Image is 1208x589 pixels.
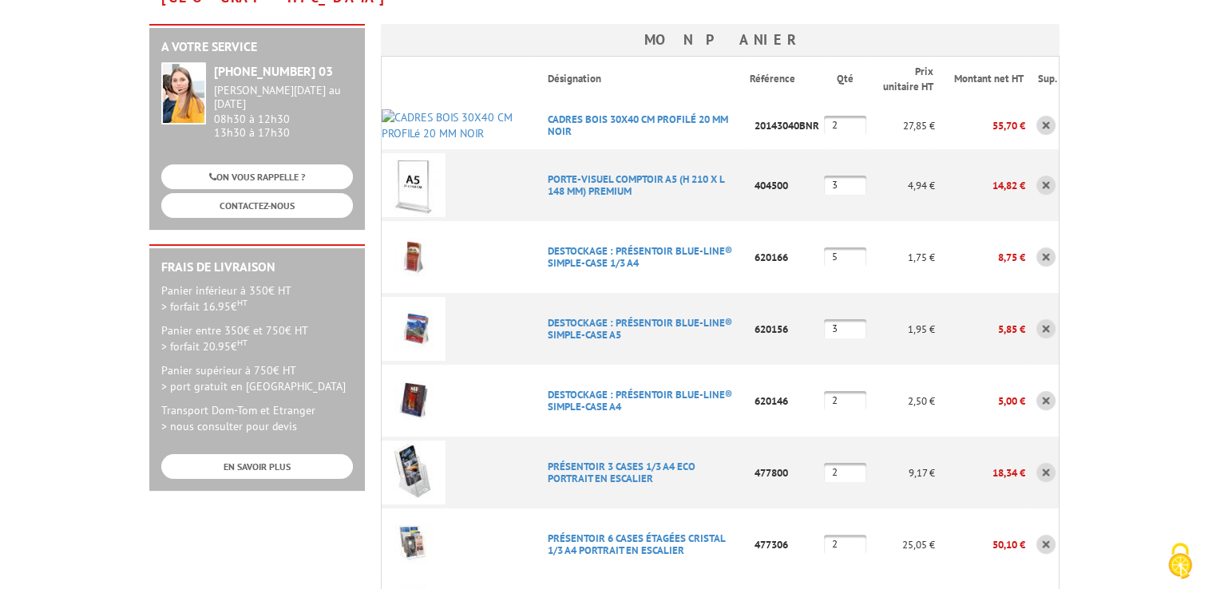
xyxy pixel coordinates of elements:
button: Cookies (fenêtre modale) [1152,535,1208,589]
p: Panier supérieur à 750€ HT [161,362,353,394]
p: 1,75 € [866,243,935,271]
p: 620166 [750,243,824,271]
p: 20143040BNR [750,112,824,140]
th: Qté [824,57,866,102]
p: Prix unitaire HT [879,65,933,94]
th: Sup. [1024,57,1059,102]
p: Panier entre 350€ et 750€ HT [161,322,353,354]
p: 2,50 € [866,387,935,415]
strong: [PHONE_NUMBER] 03 [214,63,333,79]
p: 55,70 € [934,112,1024,140]
a: PRéSENTOIR 3 CASES 1/3 A4 ECO PORTRAIT EN ESCALIER [548,460,695,485]
a: CADRES BOIS 30X40 CM PROFILé 20 MM NOIR [548,113,728,138]
th: Désignation [535,57,749,102]
img: DESTOCKAGE : PRéSENTOIR BLUE-LINE® SIMPLE-CASE A4 [382,369,446,433]
p: 50,10 € [934,531,1024,559]
img: PRéSENTOIR 3 CASES 1/3 A4 ECO PORTRAIT EN ESCALIER [382,441,446,504]
p: 5,00 € [934,387,1024,415]
span: > forfait 20.95€ [161,339,248,354]
sup: HT [237,297,248,308]
p: 5,85 € [934,315,1024,343]
a: PORTE-VISUEL COMPTOIR A5 (H 210 X L 148 MM) PREMIUM [548,172,724,198]
p: Transport Dom-Tom et Etranger [161,402,353,434]
img: widget-service.jpg [161,62,206,125]
img: PORTE-VISUEL COMPTOIR A5 (H 210 X L 148 MM) PREMIUM [382,153,446,217]
a: DESTOCKAGE : PRéSENTOIR BLUE-LINE® SIMPLE-CASE A5 [548,316,732,342]
a: DESTOCKAGE : PRéSENTOIR BLUE-LINE® SIMPLE-CASE A4 [548,388,732,413]
p: 25,05 € [866,531,935,559]
p: 8,75 € [934,243,1024,271]
p: 1,95 € [866,315,935,343]
p: 477306 [750,531,824,559]
img: DESTOCKAGE : PRéSENTOIR BLUE-LINE® SIMPLE-CASE A5 [382,297,446,361]
a: PRéSENTOIR 6 CASES éTAGéES CRISTAL 1/3 A4 PORTRAIT EN ESCALIER [548,532,725,557]
a: EN SAVOIR PLUS [161,454,353,479]
h3: Mon panier [381,24,1059,56]
img: Cookies (fenêtre modale) [1160,541,1200,581]
p: 404500 [750,172,824,200]
div: [PERSON_NAME][DATE] au [DATE] [214,84,353,111]
img: PRéSENTOIR 6 CASES éTAGéES CRISTAL 1/3 A4 PORTRAIT EN ESCALIER [382,512,446,576]
span: > forfait 16.95€ [161,299,248,314]
p: Référence [750,72,822,87]
a: ON VOUS RAPPELLE ? [161,164,353,189]
h2: Frais de Livraison [161,260,353,275]
a: CONTACTEZ-NOUS [161,193,353,218]
p: 477800 [750,459,824,487]
p: 620146 [750,387,824,415]
div: 08h30 à 12h30 13h30 à 17h30 [214,84,353,139]
p: 9,17 € [866,459,935,487]
sup: HT [237,337,248,348]
img: CADRES BOIS 30X40 CM PROFILé 20 MM NOIR [382,109,536,141]
span: > port gratuit en [GEOGRAPHIC_DATA] [161,379,346,393]
p: Montant net HT [947,72,1023,87]
p: 18,34 € [934,459,1024,487]
span: > nous consulter pour devis [161,419,297,433]
p: 14,82 € [934,172,1024,200]
img: DESTOCKAGE : PRéSENTOIR BLUE-LINE® SIMPLE-CASE 1/3 A4 [382,225,446,289]
h2: A votre service [161,40,353,54]
p: 4,94 € [866,172,935,200]
p: 27,85 € [866,112,935,140]
p: 620156 [750,315,824,343]
p: Panier inférieur à 350€ HT [161,283,353,314]
a: DESTOCKAGE : PRéSENTOIR BLUE-LINE® SIMPLE-CASE 1/3 A4 [548,244,732,270]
